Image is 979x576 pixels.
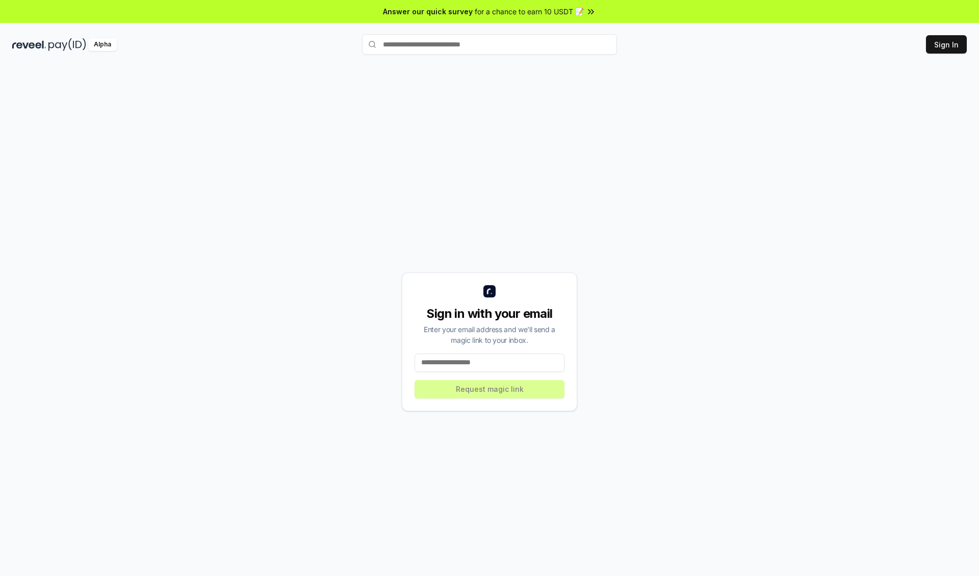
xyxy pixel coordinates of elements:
img: logo_small [483,285,496,297]
div: Enter your email address and we’ll send a magic link to your inbox. [415,324,564,345]
img: reveel_dark [12,38,46,51]
button: Sign In [926,35,967,54]
span: Answer our quick survey [383,6,473,17]
img: pay_id [48,38,86,51]
div: Sign in with your email [415,306,564,322]
div: Alpha [88,38,117,51]
span: for a chance to earn 10 USDT 📝 [475,6,584,17]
